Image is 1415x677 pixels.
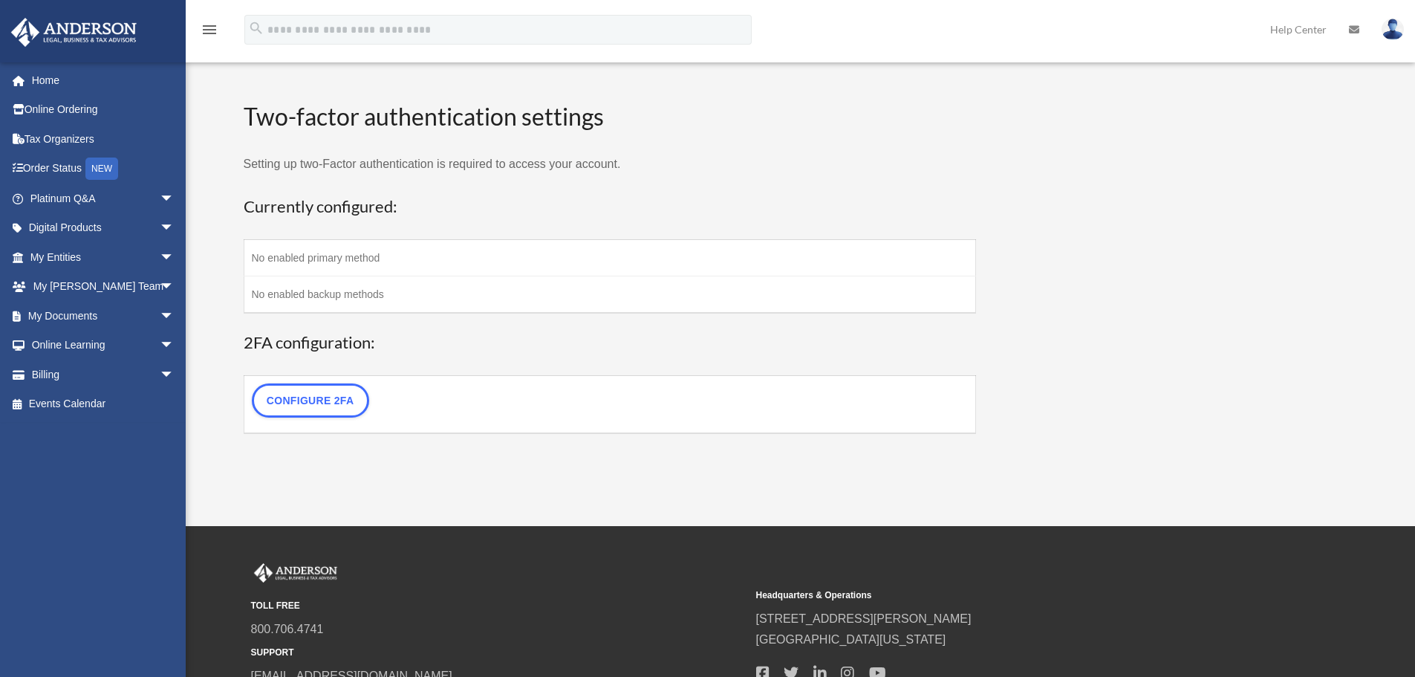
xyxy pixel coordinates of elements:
[85,158,118,180] div: NEW
[160,272,189,302] span: arrow_drop_down
[10,65,197,95] a: Home
[10,272,197,302] a: My [PERSON_NAME] Teamarrow_drop_down
[756,633,946,646] a: [GEOGRAPHIC_DATA][US_STATE]
[252,383,369,418] a: Configure 2FA
[251,623,324,635] a: 800.706.4741
[201,26,218,39] a: menu
[1382,19,1404,40] img: User Pic
[244,240,976,276] td: No enabled primary method
[10,124,197,154] a: Tax Organizers
[10,331,197,360] a: Online Learningarrow_drop_down
[160,331,189,361] span: arrow_drop_down
[248,20,264,36] i: search
[244,100,977,134] h2: Two-factor authentication settings
[756,588,1251,603] small: Headquarters & Operations
[251,598,746,614] small: TOLL FREE
[10,360,197,389] a: Billingarrow_drop_down
[160,242,189,273] span: arrow_drop_down
[10,95,197,125] a: Online Ordering
[160,184,189,214] span: arrow_drop_down
[756,612,972,625] a: [STREET_ADDRESS][PERSON_NAME]
[244,276,976,314] td: No enabled backup methods
[160,213,189,244] span: arrow_drop_down
[10,184,197,213] a: Platinum Q&Aarrow_drop_down
[160,360,189,390] span: arrow_drop_down
[7,18,141,47] img: Anderson Advisors Platinum Portal
[251,645,746,661] small: SUPPORT
[10,389,197,419] a: Events Calendar
[244,331,977,354] h3: 2FA configuration:
[10,154,197,184] a: Order StatusNEW
[201,21,218,39] i: menu
[244,154,977,175] p: Setting up two-Factor authentication is required to access your account.
[244,195,977,218] h3: Currently configured:
[10,301,197,331] a: My Documentsarrow_drop_down
[160,301,189,331] span: arrow_drop_down
[251,563,340,583] img: Anderson Advisors Platinum Portal
[10,213,197,243] a: Digital Productsarrow_drop_down
[10,242,197,272] a: My Entitiesarrow_drop_down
